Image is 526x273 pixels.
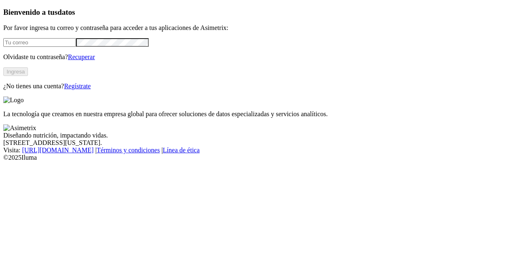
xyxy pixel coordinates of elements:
[64,83,91,89] a: Regístrate
[3,8,523,17] h3: Bienvenido a tus
[163,147,200,154] a: Línea de ética
[3,24,523,32] p: Por favor ingresa tu correo y contraseña para acceder a tus aplicaciones de Asimetrix:
[58,8,75,16] span: datos
[3,96,24,104] img: Logo
[3,154,523,161] div: © 2025 Iluma
[3,53,523,61] p: Olvidaste tu contraseña?
[97,147,160,154] a: Términos y condiciones
[3,67,28,76] button: Ingresa
[3,110,523,118] p: La tecnología que creamos en nuestra empresa global para ofrecer soluciones de datos especializad...
[3,132,523,139] div: Diseñando nutrición, impactando vidas.
[3,38,76,47] input: Tu correo
[68,53,95,60] a: Recuperar
[22,147,94,154] a: [URL][DOMAIN_NAME]
[3,139,523,147] div: [STREET_ADDRESS][US_STATE].
[3,83,523,90] p: ¿No tienes una cuenta?
[3,124,36,132] img: Asimetrix
[3,147,523,154] div: Visita : | |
